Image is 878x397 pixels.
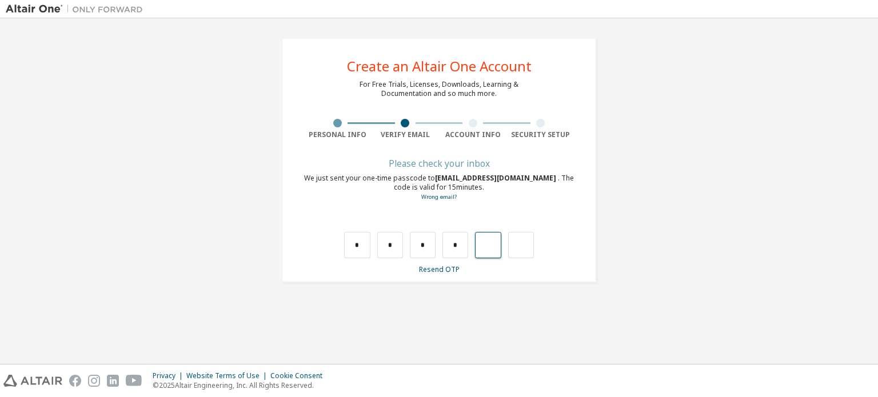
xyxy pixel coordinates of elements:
img: facebook.svg [69,375,81,387]
a: Go back to the registration form [421,193,457,200]
img: altair_logo.svg [3,375,62,387]
div: Website Terms of Use [186,371,270,380]
div: For Free Trials, Licenses, Downloads, Learning & Documentation and so much more. [360,80,518,98]
div: Create an Altair One Account [347,59,532,73]
a: Resend OTP [419,264,460,274]
img: Altair One [6,3,149,15]
div: Privacy [153,371,186,380]
div: Security Setup [507,130,575,139]
div: We just sent your one-time passcode to . The code is valid for 15 minutes. [304,174,574,202]
img: youtube.svg [126,375,142,387]
img: linkedin.svg [107,375,119,387]
div: Verify Email [372,130,440,139]
span: [EMAIL_ADDRESS][DOMAIN_NAME] [435,173,558,183]
div: Cookie Consent [270,371,329,380]
div: Personal Info [304,130,372,139]
p: © 2025 Altair Engineering, Inc. All Rights Reserved. [153,380,329,390]
div: Please check your inbox [304,160,574,167]
img: instagram.svg [88,375,100,387]
div: Account Info [439,130,507,139]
